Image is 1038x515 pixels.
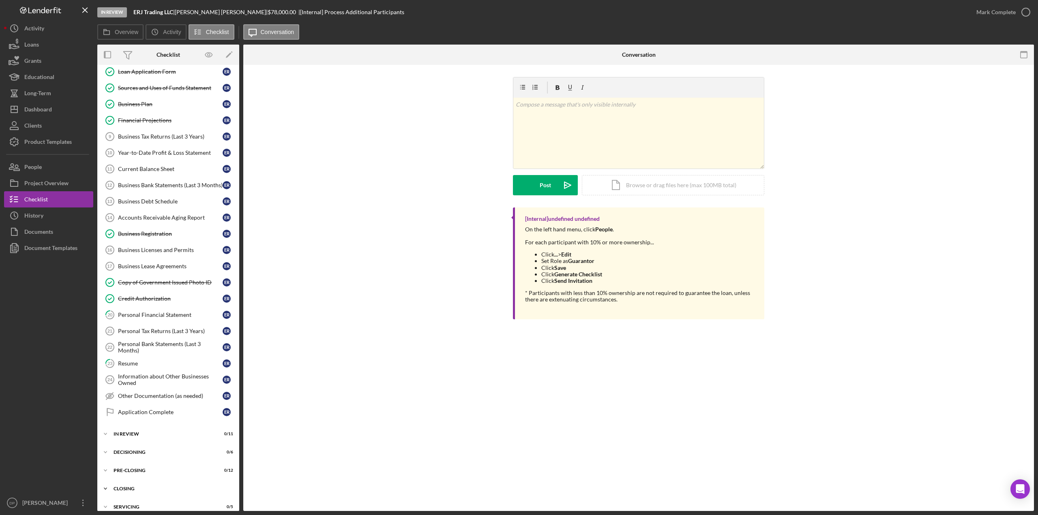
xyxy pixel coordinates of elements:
div: Checklist [157,51,180,58]
button: Clients [4,118,93,134]
a: Application CompleteER [101,404,235,420]
div: Product Templates [24,134,72,152]
div: Application Complete [118,409,223,415]
a: Business RegistrationER [101,226,235,242]
div: E R [223,116,231,124]
li: Set Role as [541,258,756,264]
tspan: 23 [107,361,112,366]
div: Activity [24,20,44,38]
div: Business Licenses and Permits [118,247,223,253]
button: Documents [4,224,93,240]
div: Business Debt Schedule [118,198,223,205]
div: Other Documentation (as needed) [118,393,223,399]
a: Activity [4,20,93,36]
a: People [4,159,93,175]
a: 24Information about Other Businesses OwnedER [101,372,235,388]
div: Loan Application Form [118,68,223,75]
div: E R [223,278,231,286]
div: Business Lease Agreements [118,263,223,269]
li: Click [541,265,756,271]
li: Click [541,271,756,278]
div: E R [223,68,231,76]
div: Personal Bank Statements (Last 3 Months) [118,341,223,354]
a: Checklist [4,191,93,207]
strong: Generate Checklist [554,271,602,278]
div: E R [223,132,231,141]
div: E R [223,84,231,92]
div: E R [223,181,231,189]
a: Other Documentation (as needed)ER [101,388,235,404]
tspan: 9 [109,134,111,139]
div: Long-Term [24,85,51,103]
div: Current Balance Sheet [118,166,223,172]
div: E R [223,246,231,254]
a: Business PlanER [101,96,235,112]
div: 0 / 6 [219,450,233,455]
a: 10Year-to-Date Profit & Loss StatementER [101,145,235,161]
tspan: 12 [107,183,112,188]
div: E R [223,214,231,222]
div: People [24,159,42,177]
div: [PERSON_NAME] [20,495,73,513]
button: Loans [4,36,93,53]
div: Mark Complete [976,4,1016,20]
button: Project Overview [4,175,93,191]
a: 11Current Balance SheetER [101,161,235,177]
a: Document Templates [4,240,93,256]
div: E R [223,197,231,205]
div: Project Overview [24,175,69,193]
label: Activity [163,29,181,35]
button: Long-Term [4,85,93,101]
div: E R [223,311,231,319]
button: History [4,207,93,224]
div: Personal Financial Statement [118,312,223,318]
div: Open Intercom Messenger [1010,479,1030,499]
div: Financial Projections [118,117,223,124]
div: Decisioning [114,450,213,455]
a: Financial ProjectionsER [101,112,235,128]
tspan: 20 [107,312,113,317]
button: Checklist [189,24,234,40]
a: 14Accounts Receivable Aging ReportER [101,209,235,226]
div: Credit Authorization [118,295,223,302]
a: Copy of Government Issued Photo IDER [101,274,235,291]
div: Checklist [24,191,48,209]
a: Loan Application FormER [101,64,235,80]
div: * Participants with less than 10% ownership are not required to guarantee the loan, unless there ... [525,290,756,303]
div: Business Registration [118,231,223,237]
button: Mark Complete [968,4,1034,20]
div: On the left hand menu, click . [525,226,756,233]
div: Business Tax Returns (Last 3 Years) [118,133,223,140]
div: E R [223,149,231,157]
strong: ... [554,251,558,258]
a: 22Personal Bank Statements (Last 3 Months)ER [101,339,235,355]
text: DP [9,501,15,505]
div: Clients [24,118,42,136]
a: 13Business Debt ScheduleER [101,193,235,209]
tspan: 22 [107,345,112,350]
div: Loans [24,36,39,55]
button: DP[PERSON_NAME] [4,495,93,511]
label: Checklist [206,29,229,35]
div: Pre-Closing [114,468,213,473]
div: E R [223,408,231,416]
div: For each participant with 10% or more ownership... [525,239,756,246]
div: Closing [114,486,229,491]
div: Resume [118,360,223,367]
button: Grants [4,53,93,69]
div: E R [223,295,231,303]
button: Dashboard [4,101,93,118]
div: In Review [114,432,213,436]
tspan: 16 [107,248,112,252]
div: Personal Tax Returns (Last 3 Years) [118,328,223,334]
tspan: 10 [107,150,112,155]
tspan: 11 [107,167,112,171]
button: Educational [4,69,93,85]
div: Information about Other Businesses Owned [118,373,223,386]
